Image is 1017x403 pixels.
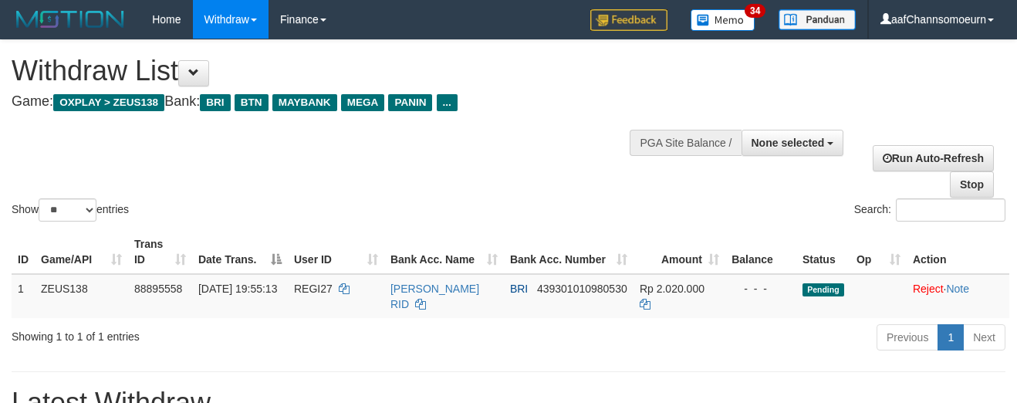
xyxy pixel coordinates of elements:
[907,230,1009,274] th: Action
[907,274,1009,318] td: ·
[873,145,994,171] a: Run Auto-Refresh
[437,94,458,111] span: ...
[39,198,96,222] select: Showentries
[12,8,129,31] img: MOTION_logo.png
[537,283,627,295] span: Copy 439301010980530 to clipboard
[742,130,844,156] button: None selected
[288,230,384,274] th: User ID: activate to sort column ascending
[384,230,504,274] th: Bank Acc. Name: activate to sort column ascending
[35,230,128,274] th: Game/API: activate to sort column ascending
[725,230,796,274] th: Balance
[691,9,755,31] img: Button%20Memo.svg
[796,230,850,274] th: Status
[272,94,337,111] span: MAYBANK
[779,9,856,30] img: panduan.png
[946,283,969,295] a: Note
[341,94,385,111] span: MEGA
[12,94,663,110] h4: Game: Bank:
[752,137,825,149] span: None selected
[634,230,725,274] th: Amount: activate to sort column ascending
[504,230,634,274] th: Bank Acc. Number: activate to sort column ascending
[12,198,129,222] label: Show entries
[877,324,938,351] a: Previous
[200,94,230,111] span: BRI
[134,283,182,295] span: 88895558
[745,4,765,18] span: 34
[854,198,1005,222] label: Search:
[590,9,667,31] img: Feedback.jpg
[640,283,704,295] span: Rp 2.020.000
[963,324,1005,351] a: Next
[802,283,844,296] span: Pending
[731,281,790,296] div: - - -
[12,56,663,86] h1: Withdraw List
[390,283,479,310] a: [PERSON_NAME] RID
[913,283,944,295] a: Reject
[192,230,288,274] th: Date Trans.: activate to sort column descending
[198,283,277,295] span: [DATE] 19:55:13
[128,230,192,274] th: Trans ID: activate to sort column ascending
[896,198,1005,222] input: Search:
[388,94,432,111] span: PANIN
[630,130,741,156] div: PGA Site Balance /
[53,94,164,111] span: OXPLAY > ZEUS138
[235,94,269,111] span: BTN
[294,283,333,295] span: REGI27
[12,274,35,318] td: 1
[12,230,35,274] th: ID
[35,274,128,318] td: ZEUS138
[950,171,994,198] a: Stop
[510,283,528,295] span: BRI
[850,230,907,274] th: Op: activate to sort column ascending
[938,324,964,351] a: 1
[12,323,412,344] div: Showing 1 to 1 of 1 entries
